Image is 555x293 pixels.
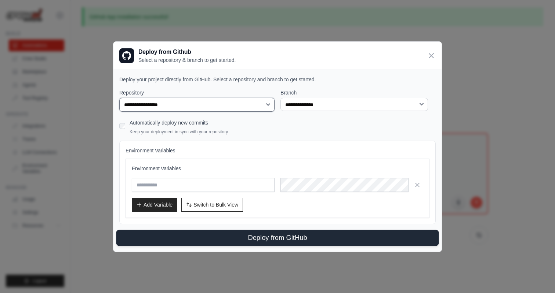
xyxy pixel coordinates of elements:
[132,165,423,172] h3: Environment Variables
[126,147,429,154] h4: Environment Variables
[116,230,439,246] button: Deploy from GitHub
[119,76,436,83] p: Deploy your project directly from GitHub. Select a repository and branch to get started.
[130,129,228,135] p: Keep your deployment in sync with your repository
[138,56,236,64] p: Select a repository & branch to get started.
[119,89,275,96] label: Repository
[193,201,238,208] span: Switch to Bulk View
[518,258,555,293] iframe: Chat Widget
[280,89,436,96] label: Branch
[132,198,177,212] button: Add Variable
[130,120,208,126] label: Automatically deploy new commits
[181,198,243,212] button: Switch to Bulk View
[138,48,236,56] h3: Deploy from Github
